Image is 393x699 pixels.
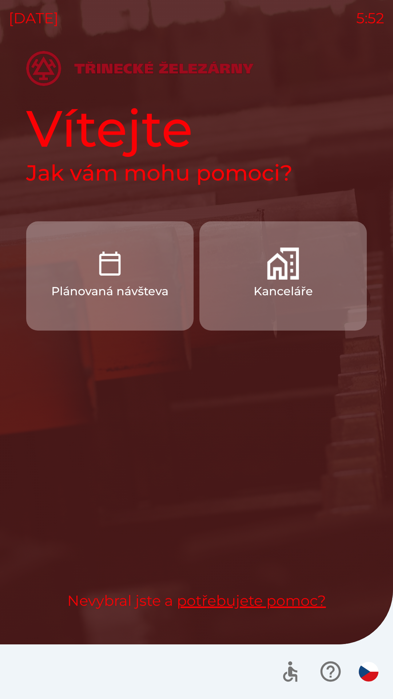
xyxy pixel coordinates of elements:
[26,590,367,612] p: Nevybral jste a
[254,283,313,300] p: Kanceláře
[51,283,168,300] p: Plánovaná návšteva
[94,248,126,280] img: 5765be37-5610-4c2c-bf57-39ff29618f1e.png
[26,51,367,86] img: Logo
[356,7,384,29] p: 5:52
[359,662,378,682] img: cs flag
[26,221,194,331] button: Plánovaná návšteva
[199,221,367,331] button: Kanceláře
[177,592,326,609] a: potřebujete pomoc?
[267,248,299,280] img: 637e0c67-4e4c-4980-b22f-bf72677e4a58.png
[9,7,59,29] p: [DATE]
[26,98,367,159] h1: Vítejte
[26,159,367,186] h2: Jak vám mohu pomoci?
